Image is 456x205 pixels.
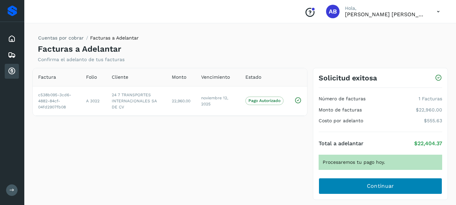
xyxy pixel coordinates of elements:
span: Estado [245,74,261,81]
p: ADRIANA BONILLA CARRAL [345,11,426,18]
h3: Solicitud exitosa [319,74,377,82]
a: Cuentas por cobrar [38,35,84,41]
button: Continuar [319,178,442,194]
span: Monto [172,74,186,81]
div: Cuentas por cobrar [5,64,19,79]
h4: Costo por adelanto [319,118,363,124]
span: Factura [38,74,56,81]
h4: Facturas a Adelantar [38,44,121,54]
div: Inicio [5,31,19,46]
td: A 3022 [81,86,106,116]
span: noviembre 12, 2025 [201,96,228,106]
span: Folio [86,74,97,81]
p: Hola, [345,5,426,11]
p: 1 Facturas [419,96,442,102]
span: Continuar [367,182,394,190]
p: $555.63 [424,118,442,124]
span: Cliente [112,74,128,81]
span: 22,960.00 [172,99,190,103]
td: 24 7 TRANSPORTES INTERNACIONALES SA DE CV [106,86,166,116]
td: c538b095-3cd6-4882-84cf-04fd2907fb08 [33,86,81,116]
div: Embarques [5,48,19,62]
p: $22,960.00 [416,107,442,113]
span: Vencimiento [201,74,230,81]
h4: Monto de facturas [319,107,362,113]
p: Confirma el adelanto de tus facturas [38,57,125,62]
span: Facturas a Adelantar [90,35,139,41]
nav: breadcrumb [38,34,139,44]
p: $22,404.37 [414,140,442,147]
p: Pago Autorizado [248,98,280,103]
h4: Número de facturas [319,96,366,102]
h4: Total a adelantar [319,140,364,147]
div: Procesaremos tu pago hoy. [319,155,442,170]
